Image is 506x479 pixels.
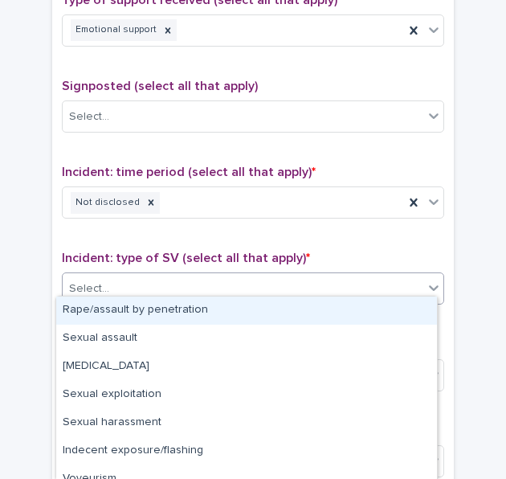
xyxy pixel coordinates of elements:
div: Indecent exposure/flashing [56,437,437,465]
div: Rape/assault by penetration [56,297,437,325]
span: Incident: type of SV (select all that apply) [62,252,310,264]
span: Incident: time period (select all that apply) [62,166,316,178]
div: Sexual exploitation [56,381,437,409]
div: Sexual harassment [56,409,437,437]
div: Not disclosed [71,192,142,214]
div: Select... [69,108,109,125]
span: Signposted (select all that apply) [62,80,258,92]
div: Emotional support [71,19,159,41]
div: Select... [69,280,109,297]
div: Child sexual abuse [56,353,437,381]
div: Sexual assault [56,325,437,353]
